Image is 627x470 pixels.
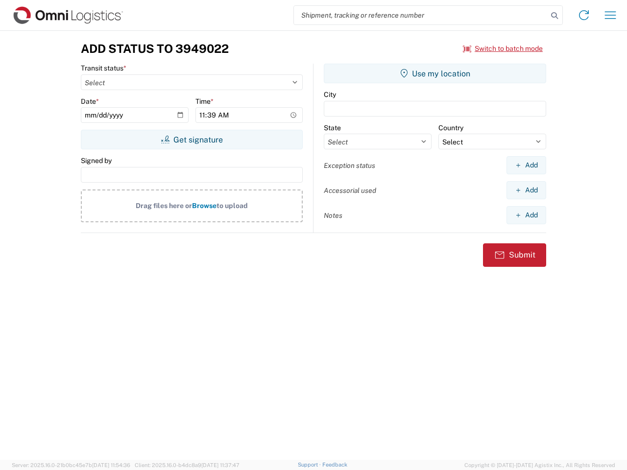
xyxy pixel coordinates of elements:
[92,462,130,468] span: [DATE] 11:54:36
[136,202,192,210] span: Drag files here or
[324,90,336,99] label: City
[324,64,546,83] button: Use my location
[135,462,240,468] span: Client: 2025.16.0-b4dc8a9
[324,161,375,170] label: Exception status
[294,6,548,24] input: Shipment, tracking or reference number
[195,97,214,106] label: Time
[192,202,217,210] span: Browse
[324,123,341,132] label: State
[81,97,99,106] label: Date
[324,186,376,195] label: Accessorial used
[464,461,615,470] span: Copyright © [DATE]-[DATE] Agistix Inc., All Rights Reserved
[298,462,322,468] a: Support
[324,211,342,220] label: Notes
[201,462,240,468] span: [DATE] 11:37:47
[81,156,112,165] label: Signed by
[506,206,546,224] button: Add
[438,123,463,132] label: Country
[81,42,229,56] h3: Add Status to 3949022
[506,156,546,174] button: Add
[217,202,248,210] span: to upload
[81,130,303,149] button: Get signature
[322,462,347,468] a: Feedback
[483,243,546,267] button: Submit
[81,64,126,72] label: Transit status
[506,181,546,199] button: Add
[463,41,543,57] button: Switch to batch mode
[12,462,130,468] span: Server: 2025.16.0-21b0bc45e7b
